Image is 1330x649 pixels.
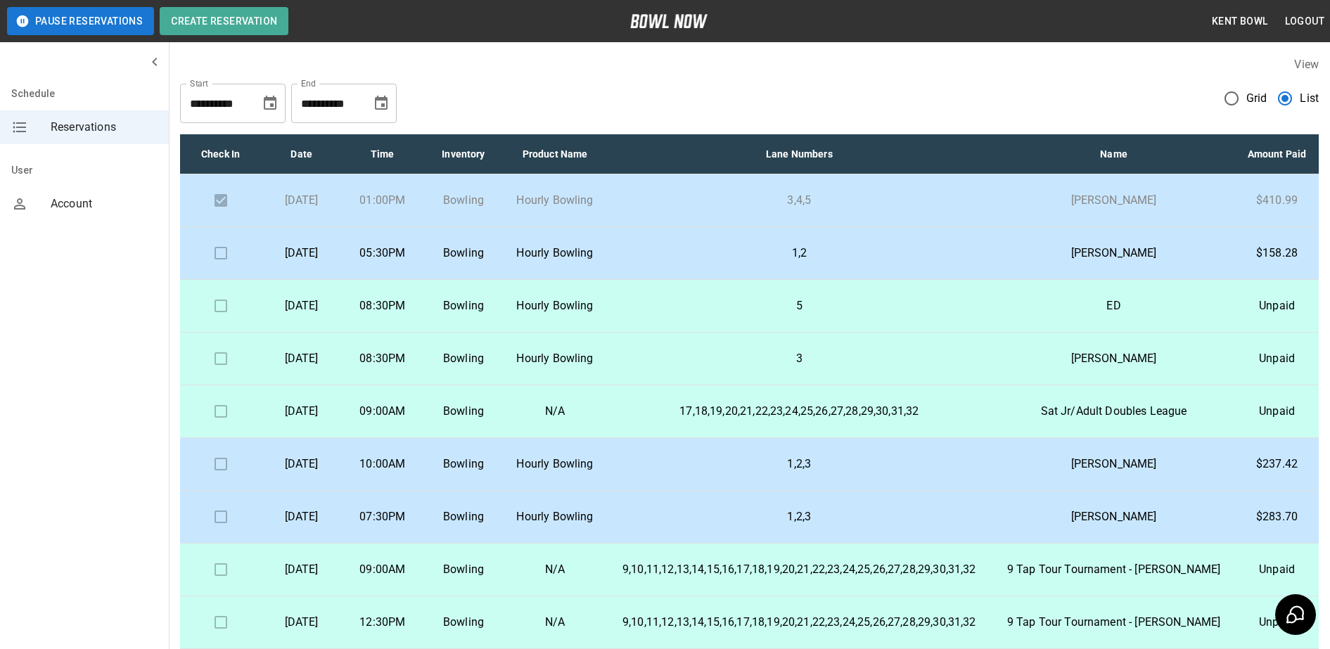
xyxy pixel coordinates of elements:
[272,614,331,631] p: [DATE]
[1004,614,1224,631] p: 9 Tap Tour Tournament - [PERSON_NAME]
[1294,58,1319,71] label: View
[1246,561,1307,578] p: Unpaid
[618,192,982,209] p: 3,4,5
[256,89,284,117] button: Choose date, selected date is Aug 22, 2025
[1246,403,1307,420] p: Unpaid
[353,456,411,473] p: 10:00AM
[1246,297,1307,314] p: Unpaid
[618,403,982,420] p: 17,18,19,20,21,22,23,24,25,26,27,28,29,30,31,32
[618,350,982,367] p: 3
[618,561,982,578] p: 9,10,11,12,13,14,15,16,17,18,19,20,21,22,23,24,25,26,27,28,29,30,31,32
[1004,456,1224,473] p: [PERSON_NAME]
[1004,508,1224,525] p: [PERSON_NAME]
[51,119,158,136] span: Reservations
[1004,561,1224,578] p: 9 Tap Tour Tournament - [PERSON_NAME]
[1206,8,1274,34] button: Kent Bowl
[353,245,411,262] p: 05:30PM
[618,508,982,525] p: 1,2,3
[1300,90,1319,107] span: List
[606,134,993,174] th: Lane Numbers
[272,561,331,578] p: [DATE]
[434,350,492,367] p: Bowling
[434,456,492,473] p: Bowling
[618,456,982,473] p: 1,2,3
[992,134,1235,174] th: Name
[1004,192,1224,209] p: [PERSON_NAME]
[342,134,423,174] th: Time
[516,245,595,262] p: Hourly Bowling
[434,403,492,420] p: Bowling
[160,7,288,35] button: Create Reservation
[1246,192,1307,209] p: $410.99
[272,297,331,314] p: [DATE]
[1004,403,1224,420] p: Sat Jr/Adult Doubles League
[353,403,411,420] p: 09:00AM
[516,192,595,209] p: Hourly Bowling
[434,297,492,314] p: Bowling
[1246,350,1307,367] p: Unpaid
[1004,297,1224,314] p: ED
[1246,456,1307,473] p: $237.42
[51,195,158,212] span: Account
[434,561,492,578] p: Bowling
[261,134,342,174] th: Date
[434,614,492,631] p: Bowling
[1246,90,1267,107] span: Grid
[272,350,331,367] p: [DATE]
[1279,8,1330,34] button: Logout
[516,297,595,314] p: Hourly Bowling
[434,508,492,525] p: Bowling
[1246,614,1307,631] p: Unpaid
[272,403,331,420] p: [DATE]
[618,297,982,314] p: 5
[516,614,595,631] p: N/A
[618,614,982,631] p: 9,10,11,12,13,14,15,16,17,18,19,20,21,22,23,24,25,26,27,28,29,30,31,32
[516,508,595,525] p: Hourly Bowling
[272,192,331,209] p: [DATE]
[504,134,606,174] th: Product Name
[353,192,411,209] p: 01:00PM
[618,245,982,262] p: 1,2
[1246,508,1307,525] p: $283.70
[1004,245,1224,262] p: [PERSON_NAME]
[272,456,331,473] p: [DATE]
[353,561,411,578] p: 09:00AM
[1246,245,1307,262] p: $158.28
[516,561,595,578] p: N/A
[630,14,708,28] img: logo
[272,245,331,262] p: [DATE]
[353,614,411,631] p: 12:30PM
[180,134,261,174] th: Check In
[272,508,331,525] p: [DATE]
[434,192,492,209] p: Bowling
[1235,134,1319,174] th: Amount Paid
[516,403,595,420] p: N/A
[353,297,411,314] p: 08:30PM
[367,89,395,117] button: Choose date, selected date is Sep 22, 2025
[353,350,411,367] p: 08:30PM
[353,508,411,525] p: 07:30PM
[423,134,504,174] th: Inventory
[1004,350,1224,367] p: [PERSON_NAME]
[7,7,154,35] button: Pause Reservations
[516,456,595,473] p: Hourly Bowling
[516,350,595,367] p: Hourly Bowling
[434,245,492,262] p: Bowling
